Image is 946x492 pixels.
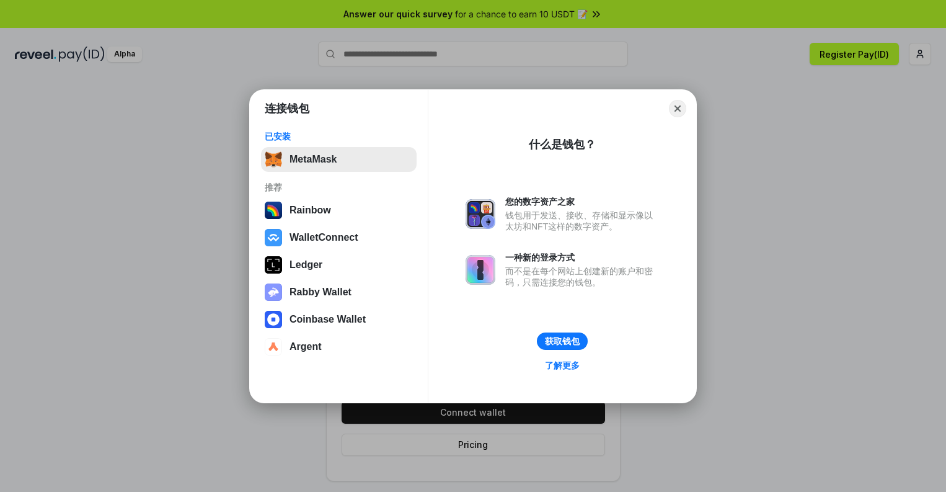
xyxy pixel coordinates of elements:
div: 推荐 [265,182,413,193]
img: svg+xml,%3Csvg%20xmlns%3D%22http%3A%2F%2Fwww.w3.org%2F2000%2Fsvg%22%20fill%3D%22none%22%20viewBox... [466,255,495,285]
div: Argent [290,341,322,352]
img: svg+xml,%3Csvg%20width%3D%22120%22%20height%3D%22120%22%20viewBox%3D%220%200%20120%20120%22%20fil... [265,202,282,219]
button: 获取钱包 [537,333,588,350]
div: 了解更多 [545,360,580,371]
img: svg+xml,%3Csvg%20width%3D%2228%22%20height%3D%2228%22%20viewBox%3D%220%200%2028%2028%22%20fill%3D... [265,311,282,328]
img: svg+xml,%3Csvg%20width%3D%2228%22%20height%3D%2228%22%20viewBox%3D%220%200%2028%2028%22%20fill%3D... [265,229,282,246]
button: WalletConnect [261,225,417,250]
img: svg+xml,%3Csvg%20width%3D%2228%22%20height%3D%2228%22%20viewBox%3D%220%200%2028%2028%22%20fill%3D... [265,338,282,356]
div: 什么是钱包？ [529,137,596,152]
div: 而不是在每个网站上创建新的账户和密码，只需连接您的钱包。 [505,266,659,288]
div: 您的数字资产之家 [505,196,659,207]
div: Rabby Wallet [290,287,351,298]
div: MetaMask [290,154,337,165]
div: 钱包用于发送、接收、存储和显示像以太坊和NFT这样的数字资产。 [505,210,659,232]
a: 了解更多 [537,357,587,373]
div: 已安装 [265,131,413,142]
button: MetaMask [261,147,417,172]
div: 一种新的登录方式 [505,252,659,263]
button: Rabby Wallet [261,280,417,305]
img: svg+xml,%3Csvg%20xmlns%3D%22http%3A%2F%2Fwww.w3.org%2F2000%2Fsvg%22%20fill%3D%22none%22%20viewBox... [466,199,495,229]
div: Ledger [290,259,322,271]
button: Coinbase Wallet [261,307,417,332]
img: svg+xml,%3Csvg%20xmlns%3D%22http%3A%2F%2Fwww.w3.org%2F2000%2Fsvg%22%20width%3D%2228%22%20height%3... [265,256,282,274]
div: Rainbow [290,205,331,216]
div: Coinbase Wallet [290,314,366,325]
button: Close [669,100,686,117]
button: Ledger [261,253,417,277]
img: svg+xml,%3Csvg%20xmlns%3D%22http%3A%2F%2Fwww.w3.org%2F2000%2Fsvg%22%20fill%3D%22none%22%20viewBox... [265,284,282,301]
button: Argent [261,334,417,359]
h1: 连接钱包 [265,101,309,116]
button: Rainbow [261,198,417,223]
img: svg+xml,%3Csvg%20fill%3D%22none%22%20height%3D%2233%22%20viewBox%3D%220%200%2035%2033%22%20width%... [265,151,282,168]
div: WalletConnect [290,232,358,243]
div: 获取钱包 [545,336,580,347]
